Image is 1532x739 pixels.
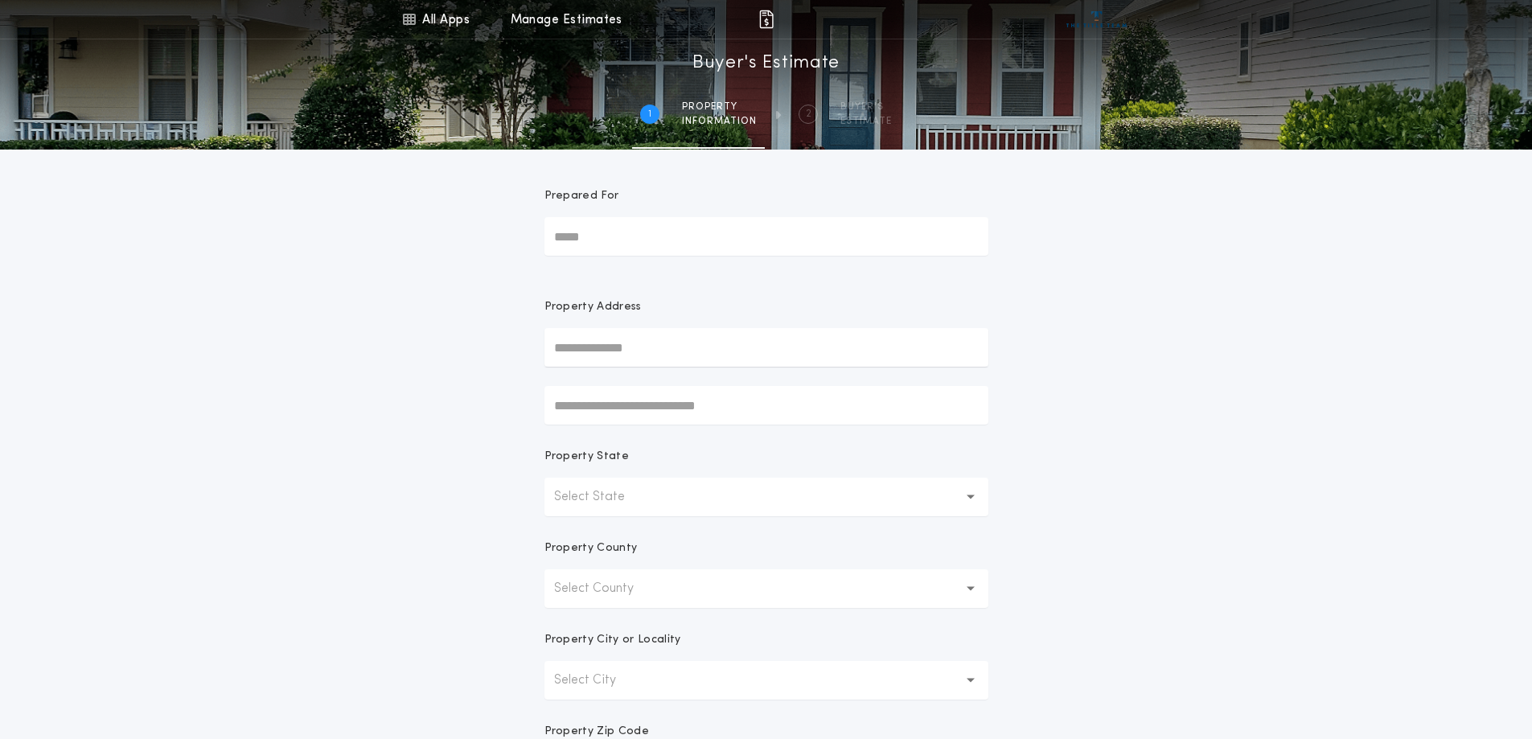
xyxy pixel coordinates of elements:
[544,632,681,648] p: Property City or Locality
[682,101,757,113] span: Property
[692,51,840,76] h1: Buyer's Estimate
[544,188,619,204] p: Prepared For
[544,661,988,700] button: Select City
[1066,11,1127,27] img: vs-icon
[840,101,892,113] span: BUYER'S
[648,108,651,121] h2: 1
[554,671,642,690] p: Select City
[554,487,651,507] p: Select State
[544,478,988,516] button: Select State
[757,10,776,29] img: img
[544,569,988,608] button: Select County
[806,108,811,121] h2: 2
[682,115,757,128] span: information
[544,540,638,556] p: Property County
[554,579,659,598] p: Select County
[840,115,892,128] span: ESTIMATE
[544,449,629,465] p: Property State
[544,299,988,315] p: Property Address
[544,217,988,256] input: Prepared For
